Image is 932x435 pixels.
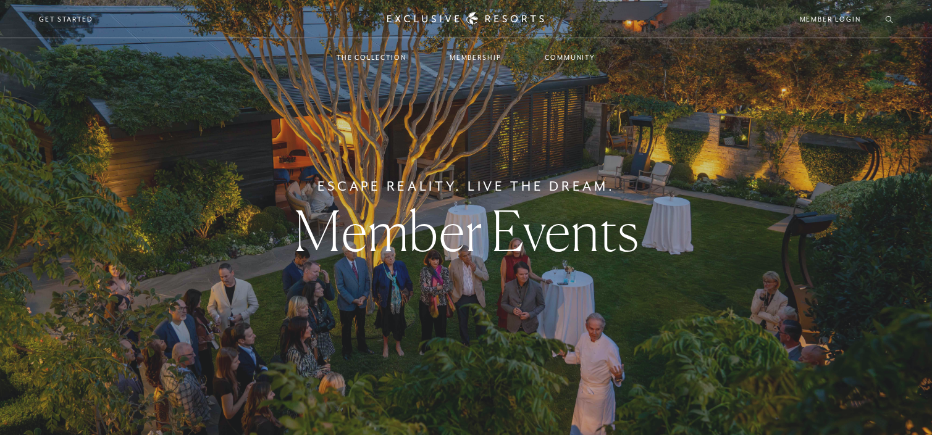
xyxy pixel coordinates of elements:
h6: Escape Reality. Live The Dream. [317,176,615,196]
a: Member Login [800,14,861,25]
a: The Collection [324,39,419,75]
h1: Member Events [294,203,639,259]
a: Get Started [39,14,93,25]
a: Community [532,39,608,75]
a: Membership [437,39,514,75]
